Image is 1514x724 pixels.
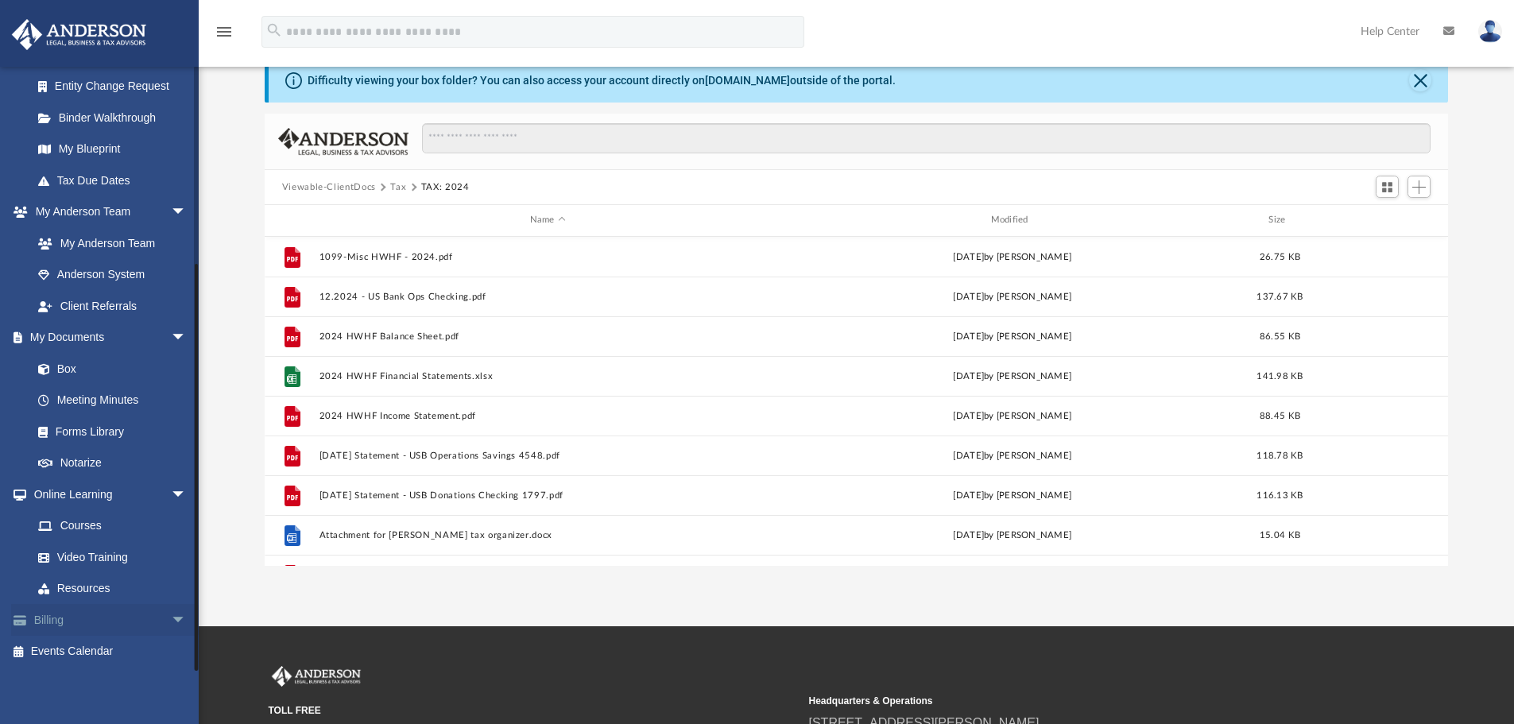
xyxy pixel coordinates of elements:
a: [DOMAIN_NAME] [705,74,790,87]
div: Size [1248,213,1311,227]
button: 2024 HWHF Financial Statements.xlsx [319,371,776,381]
a: My Anderson Teamarrow_drop_down [11,196,203,228]
button: [DATE] Statement - USB Donations Checking 1797.pdf [319,490,776,501]
span: arrow_drop_down [171,322,203,354]
span: arrow_drop_down [171,478,203,511]
a: My Documentsarrow_drop_down [11,322,203,354]
span: [DATE] [953,292,984,300]
span: [DATE] [953,331,984,340]
button: Attachment for [PERSON_NAME] tax organizer.docx [319,530,776,540]
span: arrow_drop_down [171,604,203,637]
a: Events Calendar [11,636,211,668]
div: by [PERSON_NAME] [784,250,1241,264]
i: search [265,21,283,39]
a: Forms Library [22,416,195,447]
button: TAX: 2024 [421,180,470,195]
span: [DATE] [953,411,984,420]
span: [DATE] [953,451,984,459]
button: Tax [390,180,406,195]
small: TOLL FREE [269,703,798,718]
a: Box [22,353,195,385]
div: by [PERSON_NAME] [784,408,1241,423]
div: Modified [783,213,1241,227]
span: [DATE] [953,252,984,261]
a: Tax Due Dates [22,165,211,196]
div: Name [318,213,776,227]
span: [DATE] [953,490,984,499]
div: grid [265,237,1449,566]
button: 1099-Misc HWHF - 2024.pdf [319,252,776,262]
i: menu [215,22,234,41]
button: [DATE] Statement - USB Operations Savings 4548.pdf [319,451,776,461]
input: Search files and folders [422,123,1431,153]
a: Notarize [22,447,203,479]
span: [DATE] [953,530,984,539]
span: 116.13 KB [1257,490,1303,499]
div: by [PERSON_NAME] [784,488,1241,502]
small: Headquarters & Operations [809,694,1338,708]
a: Online Learningarrow_drop_down [11,478,203,510]
button: Close [1409,69,1431,91]
a: My Blueprint [22,134,203,165]
div: id [272,213,312,227]
span: 26.75 KB [1260,252,1300,261]
span: 86.55 KB [1260,331,1300,340]
button: Switch to Grid View [1376,176,1400,198]
button: 12.2024 - US Bank Ops Checking.pdf [319,292,776,302]
button: 2024 HWHF Income Statement.pdf [319,411,776,421]
a: Client Referrals [22,290,203,322]
span: 118.78 KB [1257,451,1303,459]
a: Anderson System [22,259,203,291]
span: 88.45 KB [1260,411,1300,420]
span: 15.04 KB [1260,530,1300,539]
a: Meeting Minutes [22,385,203,416]
div: Difficulty viewing your box folder? You can also access your account directly on outside of the p... [308,72,896,89]
a: menu [215,30,234,41]
span: 137.67 KB [1257,292,1303,300]
span: arrow_drop_down [171,196,203,229]
button: 2024 HWHF Balance Sheet.pdf [319,331,776,342]
a: Video Training [22,541,195,573]
img: Anderson Advisors Platinum Portal [269,666,364,687]
span: 141.98 KB [1257,371,1303,380]
a: My Anderson Team [22,227,195,259]
a: Billingarrow_drop_down [11,604,211,636]
div: id [1318,213,1430,227]
div: by [PERSON_NAME] [784,448,1241,463]
a: Binder Walkthrough [22,102,211,134]
a: Entity Change Request [22,71,211,103]
div: by [PERSON_NAME] [784,289,1241,304]
div: by [PERSON_NAME] [784,528,1241,542]
div: by [PERSON_NAME] [784,369,1241,383]
div: by [PERSON_NAME] [784,329,1241,343]
button: Viewable-ClientDocs [282,180,376,195]
img: Anderson Advisors Platinum Portal [7,19,151,50]
img: User Pic [1478,20,1502,43]
a: Courses [22,510,203,542]
span: [DATE] [953,371,984,380]
a: Resources [22,573,203,605]
button: Add [1408,176,1431,198]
